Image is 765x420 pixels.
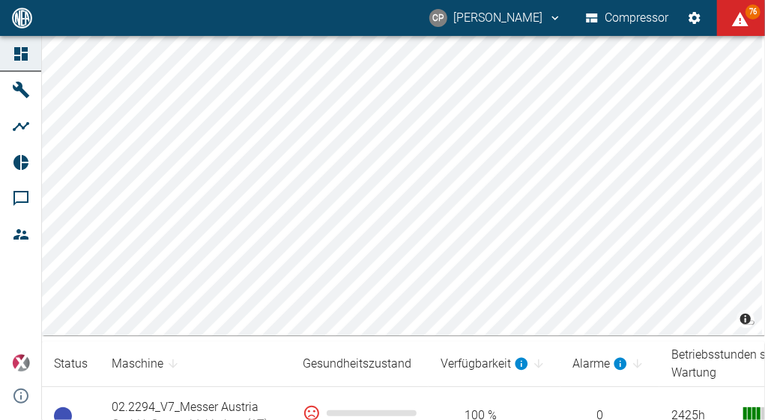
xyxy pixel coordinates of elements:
span: Maschine [112,355,183,373]
canvas: Map [42,36,762,335]
th: Status [42,341,100,387]
button: Compressor [583,4,672,31]
button: christoph.palm@neuman-esser.com [427,4,564,31]
th: Gesundheitszustand [291,341,429,387]
img: logo [10,7,34,28]
span: 76 [746,4,761,19]
div: CP [429,9,447,27]
div: berechnet für die letzten 7 Tage [572,355,628,373]
div: berechnet für die letzten 7 Tage [441,355,529,373]
button: Einstellungen [681,4,708,31]
img: Xplore Logo [12,354,30,372]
